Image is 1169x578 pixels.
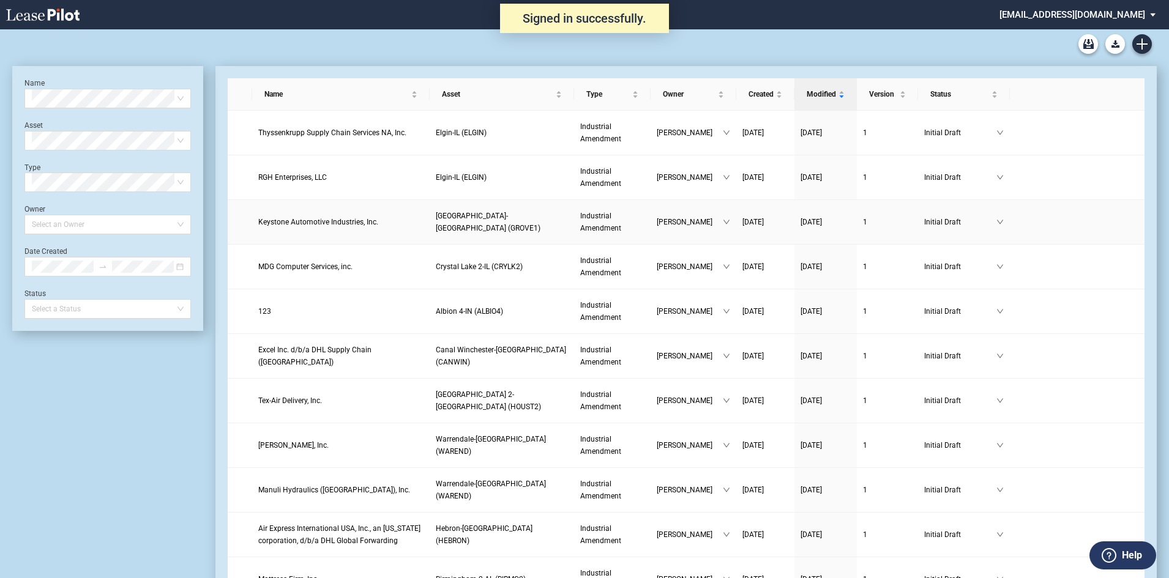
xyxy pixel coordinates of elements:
a: Crystal Lake 2-IL (CRYLK2) [436,261,568,273]
span: [PERSON_NAME] [657,127,723,139]
a: [DATE] [742,439,788,451]
a: [DATE] [742,484,788,496]
a: [DATE] [801,350,851,362]
a: Warrendale-[GEOGRAPHIC_DATA] (WAREND) [436,433,568,458]
span: Initial Draft [924,127,996,139]
span: [DATE] [742,307,764,316]
span: Owner [663,88,715,100]
span: Industrial Amendment [580,167,621,188]
span: Albion 4-IN (ALBIO4) [436,307,503,316]
span: [DATE] [742,173,764,182]
a: [DATE] [742,305,788,317]
span: share-alt [1089,174,1097,182]
span: download [1073,397,1080,404]
span: [PERSON_NAME] [657,350,723,362]
span: Initial Draft [924,171,996,183]
a: Hebron-[GEOGRAPHIC_DATA] (HEBRON) [436,522,568,547]
span: [DATE] [742,530,764,539]
span: Hebron-KY (HEBRON) [436,524,532,545]
th: Status [918,78,1010,111]
span: download [1073,263,1080,270]
span: down [723,308,730,315]
span: down [996,263,1004,270]
a: Create new document [1132,34,1152,54]
span: edit [1057,218,1064,226]
span: [DATE] [801,218,822,226]
span: down [996,129,1004,136]
a: Canal Winchester-[GEOGRAPHIC_DATA] (CANWIN) [436,344,568,368]
span: [DATE] [801,396,822,405]
span: 1 [863,530,867,539]
a: Elgin-IL (ELGIN) [436,171,568,183]
span: share-alt [1089,486,1097,495]
a: 1 [863,350,912,362]
span: Elgin-IL (ELGIN) [436,128,487,137]
a: [DATE] [742,127,788,139]
span: 1 [863,262,867,271]
a: 1 [863,171,912,183]
span: [PERSON_NAME] [657,528,723,541]
span: share-alt [1089,129,1097,138]
span: Initial Draft [924,350,996,362]
a: Industrial Amendment [580,165,644,190]
a: Archive [1078,34,1098,54]
span: Houston 2-TX (HOUST2) [436,390,541,411]
span: 1 [863,441,867,450]
span: Industrial Amendment [580,301,621,322]
span: Groveport-OH (GROVE1) [436,212,540,232]
span: down [723,174,730,181]
span: Tex-Air Delivery, Inc. [258,396,322,405]
span: down [996,308,1004,315]
span: edit [1057,352,1064,360]
a: Industrial Amendment [580,388,644,413]
span: MDG Computer Services, inc. [258,262,353,271]
span: [DATE] [801,352,822,360]
a: Elgin-IL (ELGIN) [436,127,568,139]
a: [DATE] [801,171,851,183]
span: download [1073,442,1080,449]
span: Industrial Amendment [580,346,621,366]
span: [DATE] [742,128,764,137]
a: [DATE] [801,305,851,317]
label: Date Created [24,247,67,256]
span: Initial Draft [924,305,996,317]
a: 123 [258,305,424,317]
span: 1 [863,218,867,226]
a: Excel Inc. d/b/a DHL Supply Chain ([GEOGRAPHIC_DATA]) [258,344,424,368]
span: down [723,486,730,494]
span: Derse, Inc. [258,441,329,450]
span: download [1073,531,1080,538]
span: download [1073,308,1080,315]
a: Industrial Amendment [580,344,644,368]
a: [DATE] [801,528,851,541]
a: [DATE] [801,484,851,496]
span: download [1073,218,1080,226]
span: Industrial Amendment [580,435,621,456]
span: 1 [863,352,867,360]
span: down [723,352,730,360]
span: Industrial Amendment [580,480,621,500]
button: Help [1089,541,1156,569]
span: Status [930,88,989,100]
span: 1 [863,307,867,316]
span: Warrendale-PA (WAREND) [436,480,546,500]
span: Industrial Amendment [580,390,621,411]
a: Tex-Air Delivery, Inc. [258,395,424,407]
span: Initial Draft [924,484,996,496]
span: [PERSON_NAME] [657,439,723,451]
span: Created [749,88,774,100]
span: [DATE] [742,441,764,450]
label: Type [24,163,40,172]
span: [DATE] [801,307,822,316]
span: Manuli Hydraulics (Americas), Inc. [258,486,410,494]
th: Owner [651,78,736,111]
a: Industrial Amendment [580,210,644,234]
span: Asset [442,88,553,100]
span: download [1073,129,1080,136]
span: Modified [807,88,836,100]
span: Keystone Automotive Industries, Inc. [258,218,378,226]
a: Thyssenkrupp Supply Chain Services NA, Inc. [258,127,424,139]
a: Warrendale-[GEOGRAPHIC_DATA] (WAREND) [436,478,568,502]
span: down [723,218,730,226]
a: Industrial Amendment [580,254,644,279]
